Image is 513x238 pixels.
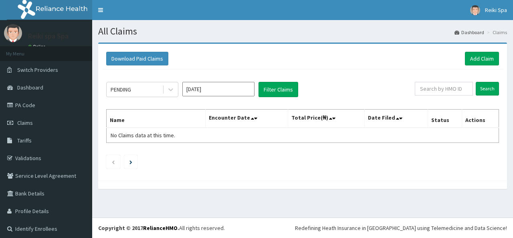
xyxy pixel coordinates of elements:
[476,82,499,96] input: Search
[98,26,507,37] h1: All Claims
[465,52,499,65] a: Add Claim
[143,224,178,232] a: RelianceHMO
[415,82,473,96] input: Search by HMO ID
[17,119,33,126] span: Claims
[92,218,513,238] footer: All rights reserved.
[98,224,179,232] strong: Copyright © 2017 .
[17,137,32,144] span: Tariffs
[106,52,168,65] button: Download Paid Claims
[454,29,484,36] a: Dashboard
[364,110,428,128] th: Date Filed
[485,6,507,14] span: Reiki Spa
[470,5,480,15] img: User Image
[129,158,132,165] a: Next page
[28,33,69,40] p: Reiki spa Spa
[288,110,364,128] th: Total Price(₦)
[182,82,254,96] input: Select Month and Year
[4,24,22,42] img: User Image
[462,110,499,128] th: Actions
[107,110,206,128] th: Name
[111,85,131,94] div: PENDING
[428,110,462,128] th: Status
[111,158,115,165] a: Previous page
[259,82,298,97] button: Filter Claims
[17,66,58,73] span: Switch Providers
[205,110,288,128] th: Encounter Date
[17,84,43,91] span: Dashboard
[28,44,47,49] a: Online
[485,29,507,36] li: Claims
[295,224,507,232] div: Redefining Heath Insurance in [GEOGRAPHIC_DATA] using Telemedicine and Data Science!
[111,132,175,139] span: No Claims data at this time.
